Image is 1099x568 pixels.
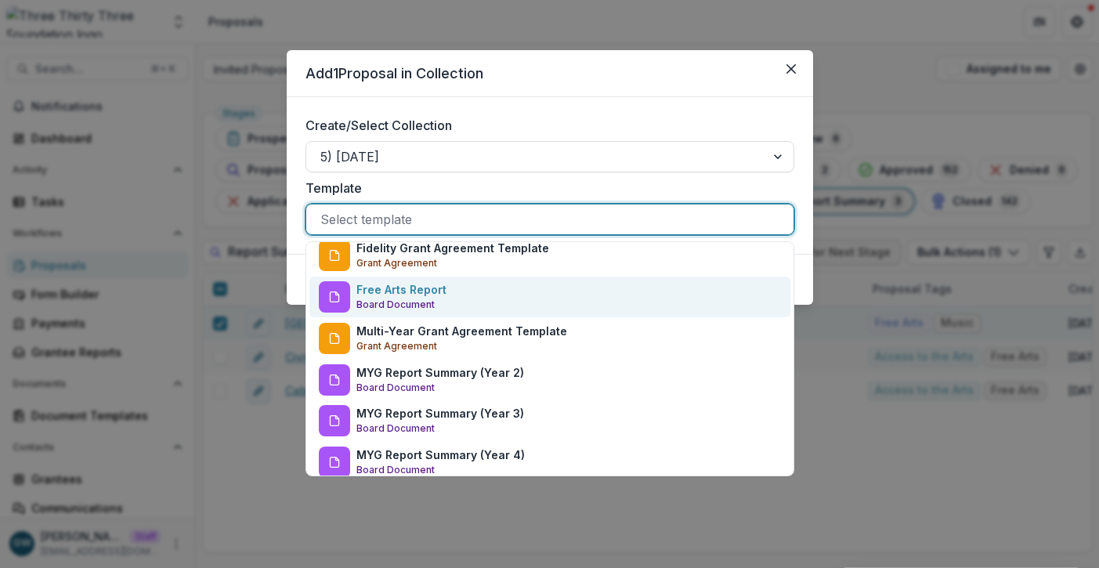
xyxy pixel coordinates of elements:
p: MYG Report Summary (Year 2) [356,364,524,381]
label: Template [305,179,785,197]
p: Grant Agreement [356,256,437,270]
p: MYG Report Summary (Year 3) [356,405,524,421]
p: Board Document [356,298,435,312]
p: Grant Agreement [356,339,437,353]
p: Board Document [356,421,435,436]
p: Board Document [356,381,435,395]
button: Close [779,56,804,81]
header: Add 1 Proposal in Collection [287,50,813,97]
label: Create/Select Collection [305,116,785,135]
p: Board Document [356,463,435,477]
p: Free Arts Report [356,281,446,298]
p: Multi-Year Grant Agreement Template [356,323,567,339]
p: Fidelity Grant Agreement Template [356,240,549,256]
p: MYG Report Summary (Year 4) [356,447,525,463]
